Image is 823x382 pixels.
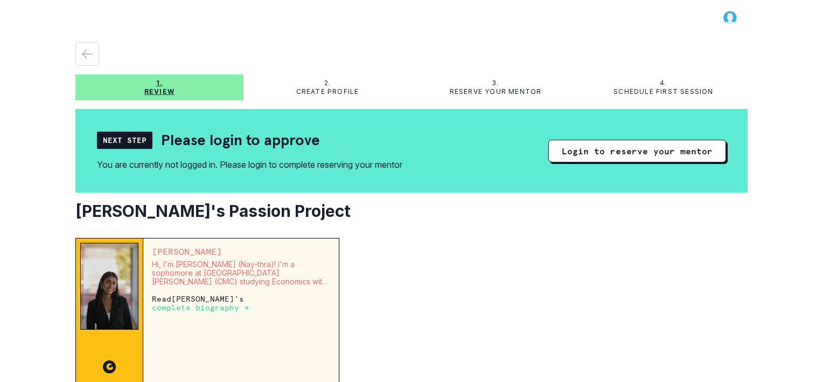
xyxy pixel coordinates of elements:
p: 1. [156,79,163,87]
img: CC image [103,360,116,373]
p: complete biography → [152,303,249,312]
button: profile picture [713,9,748,26]
p: Review [144,87,175,96]
button: Login to reserve your mentor [548,140,726,162]
p: Hi, I'm [PERSON_NAME] (Nay-thra)! I'm a sophomore at [GEOGRAPHIC_DATA][PERSON_NAME] (CMC) studyin... [152,260,330,286]
h2: [PERSON_NAME]'s Passion Project [75,201,748,221]
p: 3. [492,79,499,87]
h2: Please login to approve [161,131,320,149]
p: Schedule first session [613,87,713,96]
p: Reserve your mentor [450,87,542,96]
a: complete biography → [152,303,249,312]
img: Mentor Image [80,243,138,330]
p: [PERSON_NAME] [152,247,330,256]
p: Create profile [296,87,359,96]
div: You are currently not logged in. Please login to complete reserving your mentor [97,158,402,171]
p: Read [PERSON_NAME] 's [152,295,330,312]
p: 2. [324,79,331,87]
div: Next Step [97,132,152,149]
p: 4. [660,79,667,87]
